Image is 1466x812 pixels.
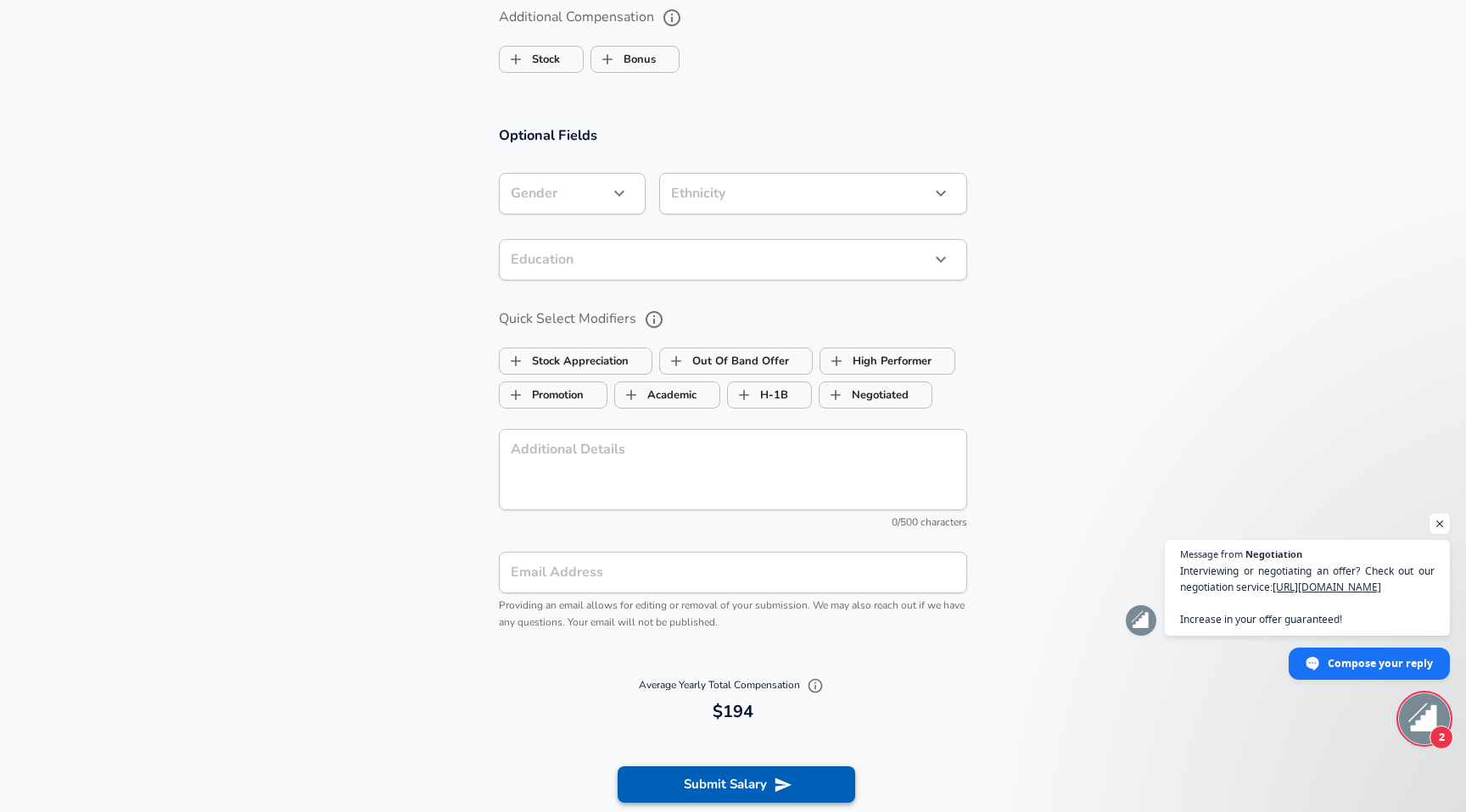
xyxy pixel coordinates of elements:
[499,3,967,32] label: Additional Compensation
[820,345,853,377] span: High Performer
[615,379,697,411] label: Academic
[500,345,629,377] label: Stock Appreciation
[820,345,932,377] label: High Performer
[500,345,532,377] span: Stock Appreciation
[618,766,855,802] button: Submit Salary
[500,379,532,411] span: Promotion
[499,598,965,629] span: Providing an email allows for editing or removal of your submission. We may also reach out if we ...
[1328,648,1433,678] span: Compose your reply
[499,46,584,73] button: StockStock
[499,514,967,531] div: 0/500 characters
[639,678,828,692] span: Average Yearly Total Compensation
[803,673,828,698] button: Explain Total Compensation
[820,379,909,411] label: Negotiated
[1180,549,1243,559] span: Message from
[728,379,788,411] label: H-1B
[820,379,852,411] span: Negotiated
[499,381,607,409] button: PromotionPromotion
[499,125,967,145] h3: Optional Fields
[1180,563,1435,627] span: Interviewing or negotiating an offer? Check out our negotiation service: Increase in your offer g...
[591,43,656,75] label: Bonus
[727,381,812,409] button: H-1BH-1B
[820,348,955,375] button: High PerformerHigh Performer
[500,43,532,75] span: Stock
[615,379,647,411] span: Academic
[660,345,692,377] span: Out Of Band Offer
[499,305,967,334] label: Quick Select Modifiers
[1430,726,1453,749] span: 2
[500,43,560,75] label: Stock
[1245,549,1302,559] span: Negotiation
[499,552,967,593] input: team@levels.fyi
[728,379,760,411] span: H-1B
[640,305,669,334] button: help
[500,379,584,411] label: Promotion
[659,348,813,375] button: Out Of Band OfferOut Of Band Offer
[506,698,960,726] h6: $194
[614,381,720,409] button: AcademicAcademic
[1399,693,1450,744] div: Open chat
[499,348,652,375] button: Stock AppreciationStock Appreciation
[590,46,680,73] button: BonusBonus
[657,3,686,32] button: help
[819,381,932,409] button: NegotiatedNegotiated
[660,345,789,377] label: Out Of Band Offer
[591,43,624,75] span: Bonus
